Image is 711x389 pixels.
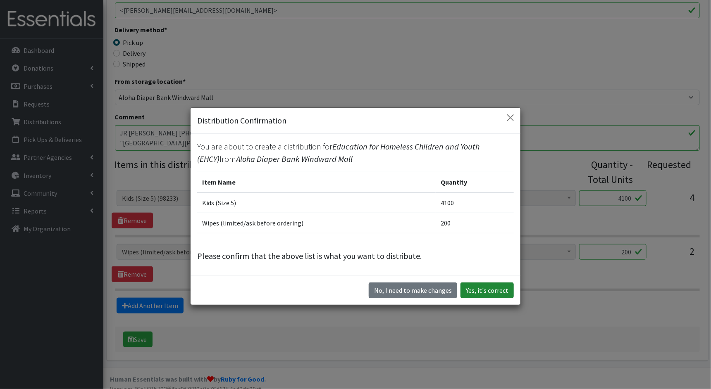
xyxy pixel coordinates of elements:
td: 4100 [436,192,514,213]
span: Education for Homeless Children and Youth (EHCY) [197,141,480,164]
h5: Distribution Confirmation [197,114,286,127]
th: Item Name [197,172,436,192]
button: No I need to make changes [369,282,457,298]
p: Please confirm that the above list is what you want to distribute. [197,250,514,262]
button: Yes, it's correct [460,282,514,298]
td: 200 [436,213,514,233]
span: Aloha Diaper Bank Windward Mall [236,154,353,164]
p: You are about to create a distribution for from [197,140,514,165]
th: Quantity [436,172,514,192]
td: Wipes (limited/ask before ordering) [197,213,436,233]
button: Close [504,111,517,124]
td: Kids (Size 5) [197,192,436,213]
